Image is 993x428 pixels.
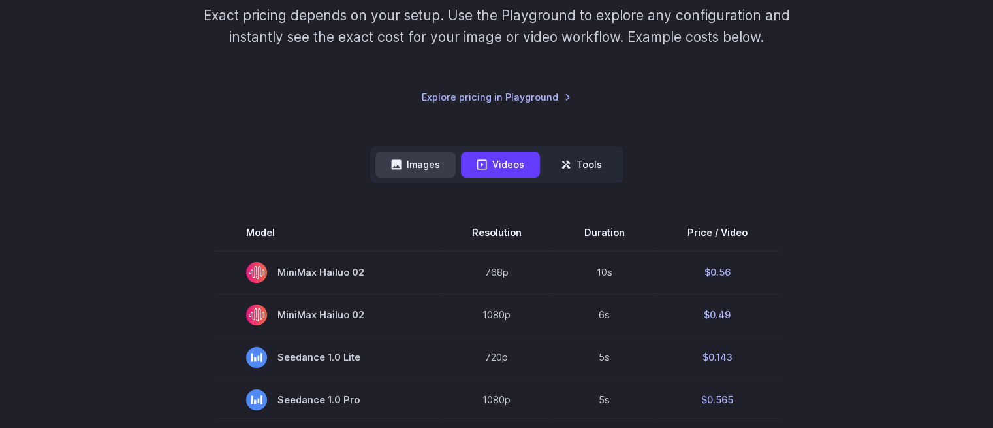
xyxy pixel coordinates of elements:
td: $0.49 [656,293,779,336]
td: 768p [441,251,553,294]
th: Model [215,214,441,251]
th: Price / Video [656,214,779,251]
span: Seedance 1.0 Pro [246,389,409,410]
span: MiniMax Hailuo 02 [246,305,409,325]
td: $0.143 [656,336,779,378]
button: Images [375,152,456,177]
td: 5s [553,378,656,421]
td: 1080p [441,378,553,421]
td: $0.565 [656,378,779,421]
span: Seedance 1.0 Lite [246,347,409,368]
th: Resolution [441,214,553,251]
td: 6s [553,293,656,336]
span: MiniMax Hailuo 02 [246,262,409,283]
p: Exact pricing depends on your setup. Use the Playground to explore any configuration and instantl... [178,5,814,48]
a: Explore pricing in Playground [422,90,571,105]
td: 10s [553,251,656,294]
td: 720p [441,336,553,378]
button: Tools [545,152,618,177]
td: 1080p [441,293,553,336]
button: Videos [461,152,540,177]
td: $0.56 [656,251,779,294]
td: 5s [553,336,656,378]
th: Duration [553,214,656,251]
